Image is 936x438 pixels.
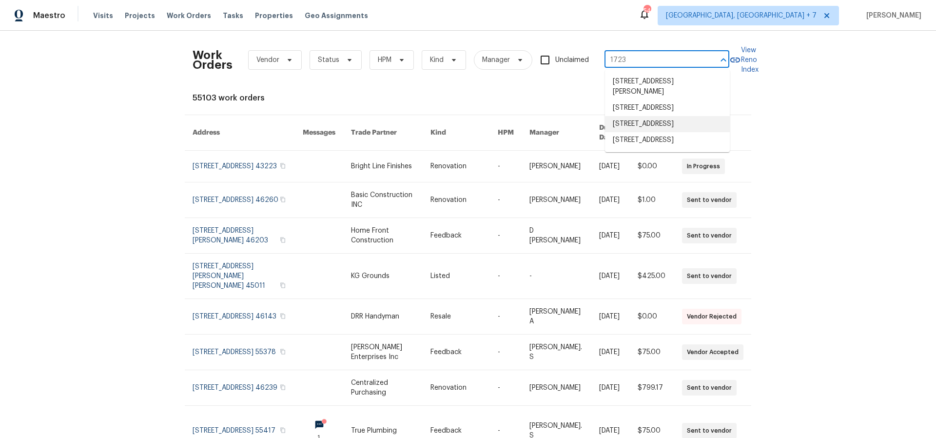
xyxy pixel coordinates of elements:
[278,383,287,392] button: Copy Address
[490,115,522,151] th: HPM
[666,11,817,20] span: [GEOGRAPHIC_DATA], [GEOGRAPHIC_DATA] + 7
[522,182,591,218] td: [PERSON_NAME]
[343,254,423,299] td: KG Grounds
[522,299,591,335] td: [PERSON_NAME] A
[555,55,589,65] span: Unclaimed
[423,115,490,151] th: Kind
[278,347,287,356] button: Copy Address
[522,218,591,254] td: D [PERSON_NAME]
[482,55,510,65] span: Manager
[167,11,211,20] span: Work Orders
[605,132,730,148] li: [STREET_ADDRESS]
[522,151,591,182] td: [PERSON_NAME]
[522,370,591,406] td: [PERSON_NAME]
[591,115,630,151] th: Due Date
[278,426,287,435] button: Copy Address
[643,6,650,16] div: 54
[278,236,287,244] button: Copy Address
[343,299,423,335] td: DRR Handyman
[490,335,522,370] td: -
[605,100,730,116] li: [STREET_ADDRESS]
[717,53,730,67] button: Close
[423,151,490,182] td: Renovation
[490,370,522,406] td: -
[295,115,343,151] th: Messages
[343,182,423,218] td: Basic Construction INC
[522,254,591,299] td: -
[423,182,490,218] td: Renovation
[93,11,113,20] span: Visits
[604,53,702,68] input: Enter in an address
[423,370,490,406] td: Renovation
[490,299,522,335] td: -
[193,50,233,70] h2: Work Orders
[378,55,391,65] span: HPM
[33,11,65,20] span: Maestro
[490,151,522,182] td: -
[522,115,591,151] th: Manager
[343,218,423,254] td: Home Front Construction
[193,93,743,103] div: 55103 work orders
[605,74,730,100] li: [STREET_ADDRESS][PERSON_NAME]
[490,218,522,254] td: -
[862,11,921,20] span: [PERSON_NAME]
[125,11,155,20] span: Projects
[729,45,759,75] a: View Reno Index
[423,299,490,335] td: Resale
[278,312,287,320] button: Copy Address
[256,55,279,65] span: Vendor
[318,55,339,65] span: Status
[278,281,287,290] button: Copy Address
[605,116,730,132] li: [STREET_ADDRESS]
[278,195,287,204] button: Copy Address
[490,254,522,299] td: -
[430,55,444,65] span: Kind
[423,254,490,299] td: Listed
[423,218,490,254] td: Feedback
[255,11,293,20] span: Properties
[343,335,423,370] td: [PERSON_NAME] Enterprises Inc
[490,182,522,218] td: -
[423,335,490,370] td: Feedback
[185,115,295,151] th: Address
[343,115,423,151] th: Trade Partner
[343,370,423,406] td: Centralized Purchasing
[343,151,423,182] td: Bright Line Finishes
[223,12,243,19] span: Tasks
[278,161,287,170] button: Copy Address
[305,11,368,20] span: Geo Assignments
[522,335,591,370] td: [PERSON_NAME]. S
